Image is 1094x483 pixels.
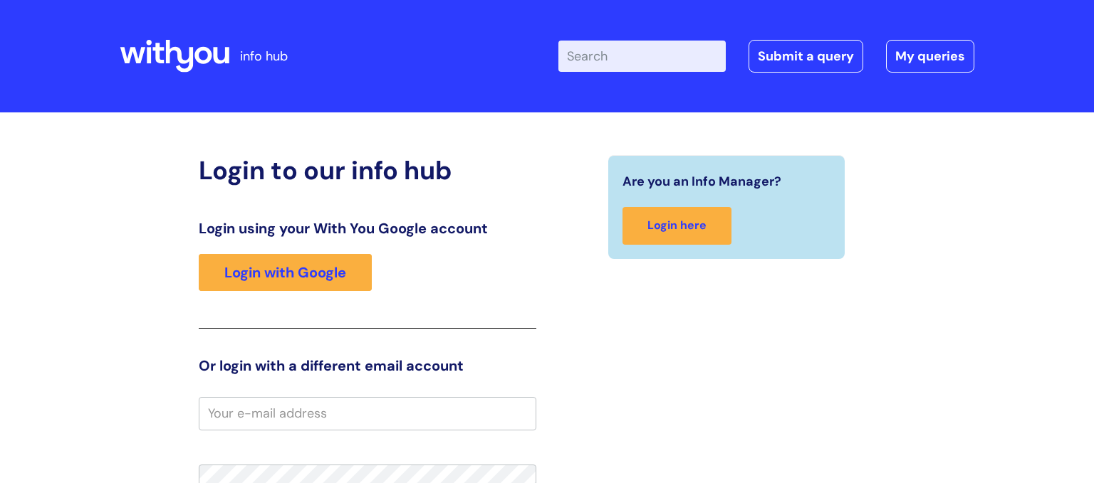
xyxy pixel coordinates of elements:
span: Are you an Info Manager? [622,170,781,193]
h3: Login using your With You Google account [199,220,536,237]
a: Login with Google [199,254,372,291]
input: Your e-mail address [199,397,536,430]
h3: Or login with a different email account [199,357,536,374]
input: Search [558,41,726,72]
a: My queries [886,40,974,73]
p: info hub [240,45,288,68]
a: Login here [622,207,731,245]
h2: Login to our info hub [199,155,536,186]
a: Submit a query [749,40,863,73]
